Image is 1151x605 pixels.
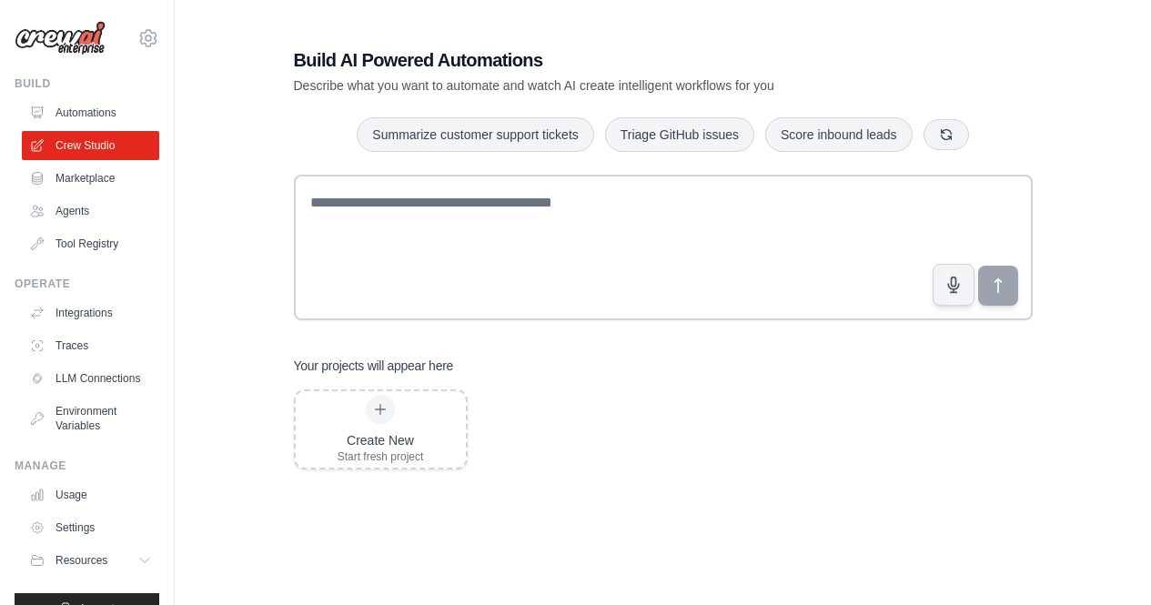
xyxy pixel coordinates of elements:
a: Tool Registry [22,229,159,258]
div: Manage [15,459,159,473]
a: Automations [22,98,159,127]
a: Environment Variables [22,397,159,440]
div: Create New [338,431,424,449]
button: Summarize customer support tickets [357,117,593,152]
a: Agents [22,197,159,226]
a: Marketplace [22,164,159,193]
a: Usage [22,480,159,509]
div: Build [15,76,159,91]
button: Get new suggestions [924,119,969,150]
h3: Your projects will appear here [294,357,454,375]
a: Settings [22,513,159,542]
button: Click to speak your automation idea [933,264,974,306]
a: Integrations [22,298,159,328]
img: Logo [15,21,106,55]
h1: Build AI Powered Automations [294,47,905,73]
div: Start fresh project [338,449,424,464]
div: Operate [15,277,159,291]
button: Triage GitHub issues [605,117,754,152]
button: Resources [22,546,159,575]
span: Resources [56,553,107,568]
p: Describe what you want to automate and watch AI create intelligent workflows for you [294,76,905,95]
a: Crew Studio [22,131,159,160]
button: Score inbound leads [765,117,913,152]
a: Traces [22,331,159,360]
a: LLM Connections [22,364,159,393]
